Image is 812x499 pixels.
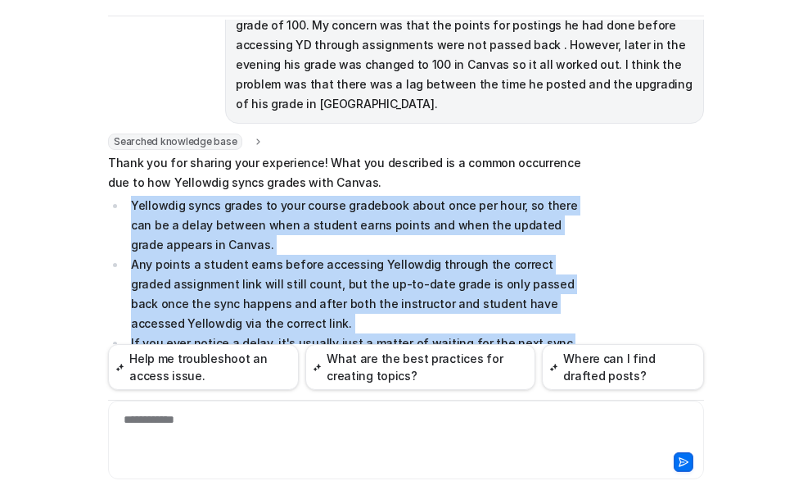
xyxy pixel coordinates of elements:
button: What are the best practices for creating topics? [305,344,535,390]
p: Thank you for sharing your experience! What you described is a common occurrence due to how Yello... [108,153,587,193]
li: Yellowdig syncs grades to your course gradebook about once per hour, so there can be a delay betw... [126,196,587,255]
span: Searched knowledge base [108,134,242,150]
button: Where can I find drafted posts? [542,344,704,390]
li: Any points a student earns before accessing Yellowdig through the correct graded assignment link ... [126,255,587,333]
li: If you ever notice a delay, it's usually just a matter of waiting for the next sync cycle. Instru... [126,333,587,373]
button: Help me troubleshoot an access issue. [108,344,299,390]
